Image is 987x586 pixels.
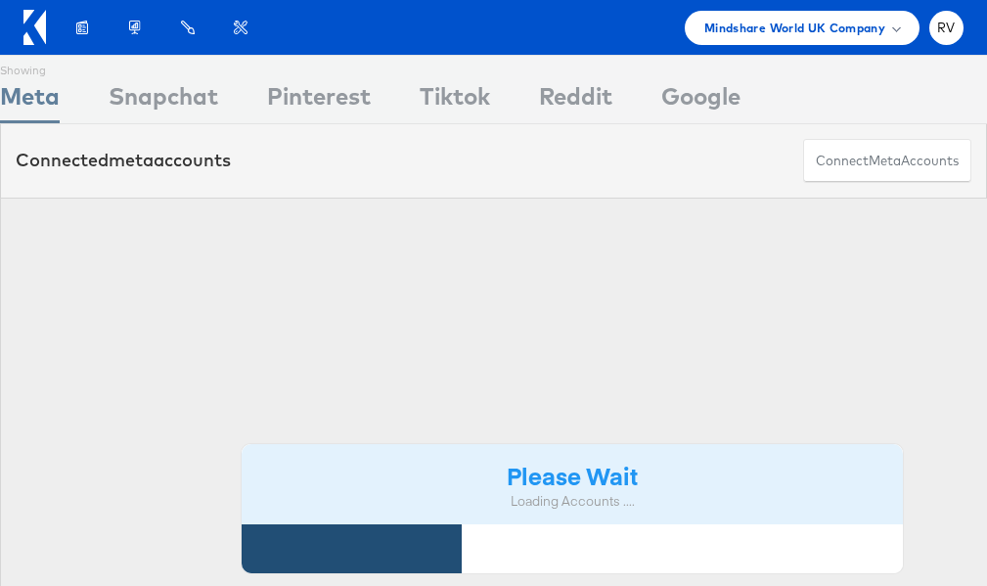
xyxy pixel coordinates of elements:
div: Loading Accounts .... [256,492,888,511]
span: meta [869,152,901,170]
span: meta [109,149,154,171]
div: Google [661,79,740,123]
div: Connected accounts [16,148,231,173]
div: Tiktok [420,79,490,123]
div: Reddit [539,79,612,123]
strong: Please Wait [507,459,638,491]
div: Snapchat [109,79,218,123]
span: Mindshare World UK Company [704,18,885,38]
button: ConnectmetaAccounts [803,139,971,183]
div: Pinterest [267,79,371,123]
span: RV [937,22,956,34]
